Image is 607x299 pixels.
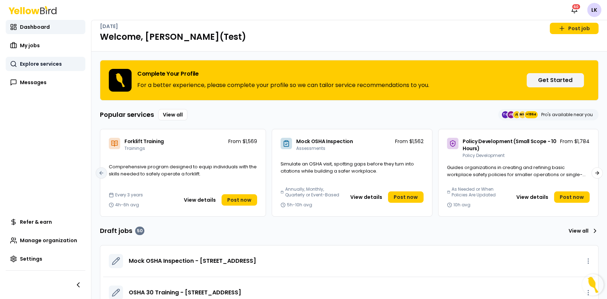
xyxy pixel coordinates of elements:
[566,225,598,237] a: View all
[137,81,429,89] p: For a better experience, please complete your profile so we can tailor service recommendations to...
[567,3,581,17] button: 60
[560,194,584,201] span: Post now
[227,196,251,203] span: Post now
[463,138,556,152] span: Policy Development (Small Scope - 10 Hours)
[115,202,139,208] span: 4h-6h avg
[541,112,593,118] p: Pro's available near you
[507,111,515,118] span: JG
[20,255,42,262] span: Settings
[109,163,257,177] span: Comprehensive program designed to equip individuals with the skills needed to safely operate a fo...
[20,218,52,225] span: Refer & earn
[135,227,144,235] div: 50
[285,186,343,198] span: Annually, Monthly, Quarterly or Event-Based
[6,38,85,53] a: My jobs
[222,194,257,206] a: Post now
[502,111,509,118] span: TC
[571,4,581,10] div: 60
[100,110,154,120] h3: Popular services
[582,274,603,295] button: Open Resource Center
[452,186,509,198] span: As Needed or When Policies Are Updated
[296,138,353,145] span: Mock OSHA Inspection
[100,23,118,30] p: [DATE]
[100,31,598,43] h1: Welcome, [PERSON_NAME](Test)
[6,20,85,34] a: Dashboard
[346,191,387,203] button: View details
[180,194,220,206] button: View details
[513,111,520,118] span: JL
[296,145,325,151] span: Assessments
[100,60,598,100] div: Complete Your ProfileFor a better experience, please complete your profile so we can tailor servi...
[281,161,414,174] span: Simulate an OSHA visit, spotting gaps before they turn into citations while building a safer work...
[228,138,257,145] p: From $1,569
[512,191,553,203] button: View details
[129,257,256,265] a: Mock OSHA Inspection - [STREET_ADDRESS]
[20,23,50,31] span: Dashboard
[526,111,536,118] span: +1964
[550,23,598,34] a: Post job
[463,152,505,158] span: Policy Development
[129,288,241,297] a: OSHA 30 Training - [STREET_ADDRESS]
[6,75,85,89] a: Messages
[527,73,584,87] button: Get Started
[6,233,85,248] a: Manage organization
[395,138,424,145] p: From $1,562
[137,71,429,77] h3: Complete Your Profile
[20,79,47,86] span: Messages
[447,164,586,185] span: Guides organizations in creating and refining basic workplace safety policies for smaller operati...
[124,138,164,145] span: Forklift Training
[124,145,145,151] span: Trainings
[6,252,85,266] a: Settings
[587,3,601,17] span: LK
[115,192,143,198] span: Every 3 years
[560,138,590,145] p: From $1,784
[158,109,187,120] a: View all
[20,60,62,67] span: Explore services
[287,202,312,208] span: 5h-10h avg
[6,215,85,229] a: Refer & earn
[388,191,424,203] a: Post now
[394,194,418,201] span: Post now
[20,237,77,244] span: Manage organization
[519,111,526,118] span: MH
[20,42,40,49] span: My jobs
[554,191,590,203] a: Post now
[453,202,470,208] span: 10h avg
[6,57,85,71] a: Explore services
[100,226,144,236] h3: Draft jobs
